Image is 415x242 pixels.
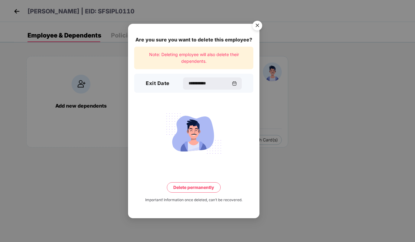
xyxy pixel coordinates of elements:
[134,36,253,44] div: Are you sure you want to delete this employee?
[249,18,265,34] button: Close
[232,81,237,86] img: svg+xml;base64,PHN2ZyBpZD0iQ2FsZW5kYXItMzJ4MzIiIHhtbG5zPSJodHRwOi8vd3d3LnczLm9yZy8yMDAwL3N2ZyIgd2...
[134,47,253,69] div: Note: Deleting employee will also delete their dependents.
[146,80,170,87] h3: Exit Date
[167,182,221,193] button: Delete permanently
[160,110,228,157] img: svg+xml;base64,PHN2ZyB4bWxucz0iaHR0cDovL3d3dy53My5vcmcvMjAwMC9zdmciIHdpZHRoPSIyMjQiIGhlaWdodD0iMT...
[145,197,242,203] div: Important! Information once deleted, can’t be recovered.
[249,18,266,35] img: svg+xml;base64,PHN2ZyB4bWxucz0iaHR0cDovL3d3dy53My5vcmcvMjAwMC9zdmciIHdpZHRoPSI1NiIgaGVpZ2h0PSI1Ni...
